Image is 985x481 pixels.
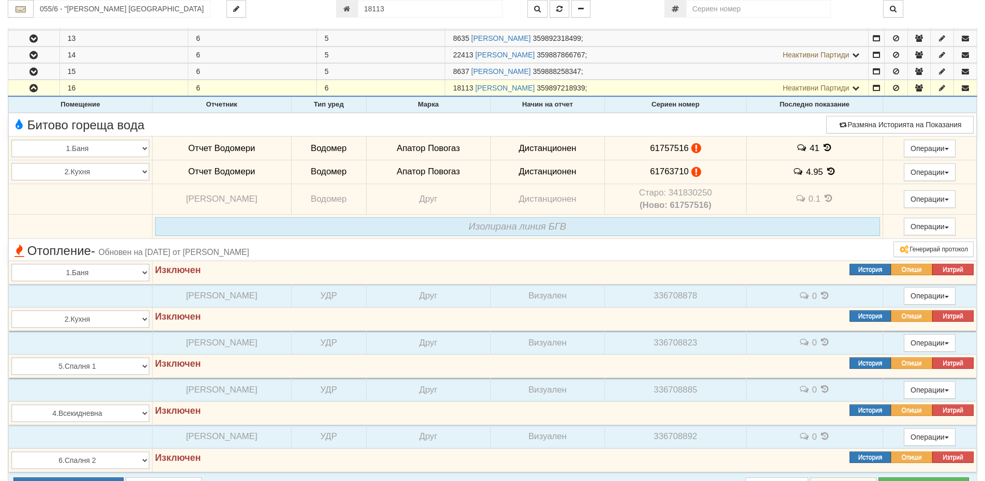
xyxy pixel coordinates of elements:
td: Водомер [291,160,366,184]
th: Помещение [9,97,153,113]
td: Визуален [490,378,604,402]
td: Дистанционен [490,160,604,184]
a: [PERSON_NAME] [475,51,535,59]
td: ; [445,80,869,97]
span: История на забележките [798,384,812,394]
td: 336708878 [604,284,746,308]
b: (Ново: 61757516) [640,200,711,210]
strong: Изключен [155,405,201,416]
span: История на показанията [820,431,831,441]
button: Опиши [891,264,932,275]
button: Операции [904,381,956,399]
th: Последно показание [746,97,883,113]
button: Операции [904,334,956,352]
span: История на забележките [798,291,812,300]
th: Марка [366,97,490,113]
span: 5 [325,34,329,42]
button: Опиши [891,357,932,369]
td: Дистанционен [490,184,604,214]
span: 359897218939 [537,84,585,92]
button: Генерирай протокол [893,242,974,257]
span: Отопление [11,244,249,258]
button: Опиши [891,452,932,463]
th: Начин на отчет [490,97,604,113]
td: Водомер [291,184,366,214]
td: Друг [366,331,490,355]
td: Апатор Повогаз [366,137,490,160]
span: 359888258347 [533,67,581,76]
span: [PERSON_NAME] [186,291,257,300]
span: [PERSON_NAME] [186,194,257,204]
span: [PERSON_NAME] [186,385,257,395]
span: 6 [325,84,329,92]
span: 0 [812,432,817,442]
td: УДР [291,425,366,448]
td: Друг [366,284,490,308]
td: Апатор Повогаз [366,160,490,184]
td: 6 [188,80,317,97]
span: История на показанията [822,143,833,153]
td: 6 [188,31,317,47]
span: Неактивни Партиди [783,84,850,92]
button: Опиши [891,404,932,416]
td: 336708885 [604,378,746,402]
button: Операции [904,140,956,157]
a: [PERSON_NAME] [471,67,531,76]
button: Изтрий [932,404,974,416]
button: Изтрий [932,452,974,463]
button: Операции [904,287,956,305]
button: Операции [904,218,956,235]
span: 0 [812,291,817,300]
span: Отчет Водомери [188,167,255,176]
span: 41 [810,143,820,153]
span: Отчет Водомери [188,143,255,153]
span: 61757516 [650,143,689,153]
th: Сериен номер [604,97,746,113]
span: 359887866767 [537,51,585,59]
span: Партида № [453,51,473,59]
span: История на показанията [820,291,831,300]
span: Партида № [453,67,469,76]
button: История [850,404,891,416]
td: 6 [188,64,317,80]
span: История на забележките [796,143,810,153]
span: История на забележките [798,337,812,347]
td: ; [445,47,869,63]
span: Партида № [453,84,473,92]
span: История на показанията [823,193,835,203]
span: История на показанията [820,384,831,394]
button: Операции [904,163,956,181]
td: 13 [59,31,188,47]
td: Дистанционен [490,137,604,160]
button: Изтрий [932,310,974,322]
td: Друг [366,378,490,402]
button: Изтрий [932,264,974,275]
td: 16 [59,80,188,97]
td: 336708892 [604,425,746,448]
span: 359892318499 [533,34,581,42]
button: История [850,357,891,369]
span: 0.1 [809,194,821,204]
span: История на показанията [820,337,831,347]
strong: Изключен [155,453,201,463]
span: Обновен на [DATE] от [PERSON_NAME] [99,248,249,257]
td: Друг [366,425,490,448]
td: Водомер [291,137,366,160]
span: История на показанията [825,167,837,176]
button: Опиши [891,310,932,322]
a: [PERSON_NAME] [471,34,531,42]
td: 14 [59,47,188,63]
button: Операции [904,190,956,208]
i: Изолирана линия БГВ [468,221,566,232]
td: Визуален [490,425,604,448]
button: Размяна Историята на Показания [826,116,974,133]
span: 5 [325,51,329,59]
td: УДР [291,378,366,402]
span: История на забележките [793,167,806,176]
button: Операции [904,428,956,446]
td: Устройство със сериен номер 341830250 беше подменено от устройство със сериен номер 61757516 [604,184,746,214]
span: 0 [812,338,817,348]
span: 61763710 [650,167,689,176]
td: ; [445,64,869,80]
td: ; [445,31,869,47]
